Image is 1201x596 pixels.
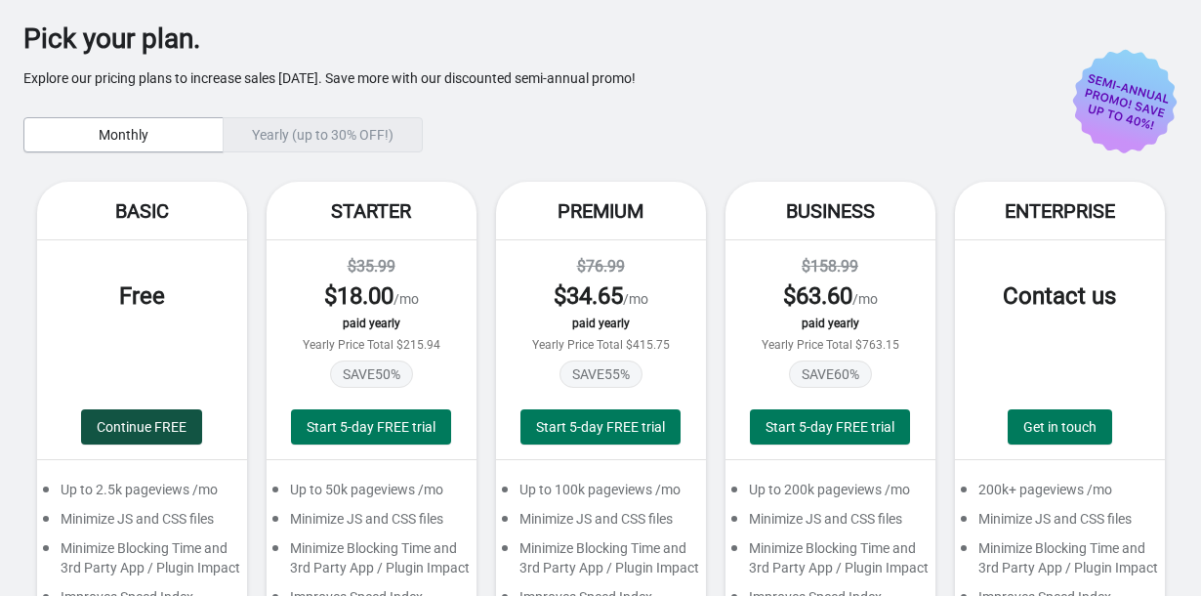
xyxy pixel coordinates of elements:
div: Premium [496,182,706,240]
span: Monthly [99,127,148,143]
img: price-promo-badge-d5c1d69d.svg [1072,49,1178,154]
button: Monthly [23,117,224,152]
div: Minimize JS and CSS files [37,509,247,538]
div: Yearly Price Total $415.75 [516,338,686,352]
div: $158.99 [745,255,916,278]
p: Explore our pricing plans to increase sales [DATE]. Save more with our discounted semi-annual promo! [23,68,1119,88]
div: Up to 200k pageviews /mo [725,480,935,509]
div: Minimize JS and CSS files [725,509,935,538]
button: Start 5-day FREE trial [291,409,451,445]
div: Enterprise [955,182,1165,240]
div: Minimize Blocking Time and 3rd Party App / Plugin Impact [955,538,1165,587]
div: Minimize Blocking Time and 3rd Party App / Plugin Impact [496,538,706,587]
div: Basic [37,182,247,240]
div: /mo [745,280,916,312]
button: Start 5-day FREE trial [750,409,910,445]
div: Up to 100k pageviews /mo [496,480,706,509]
span: SAVE 55 % [559,361,642,388]
div: $35.99 [286,255,457,278]
div: Business [725,182,935,240]
span: $ 63.60 [783,282,852,310]
div: Minimize Blocking Time and 3rd Party App / Plugin Impact [267,538,476,587]
div: Minimize JS and CSS files [267,509,476,538]
div: Pick your plan. [23,29,1119,49]
span: SAVE 50 % [330,361,413,388]
div: Starter [267,182,476,240]
span: Start 5-day FREE trial [307,419,435,435]
div: Minimize JS and CSS files [496,509,706,538]
div: paid yearly [286,317,457,330]
div: /mo [286,280,457,312]
span: Free [119,282,165,310]
button: Continue FREE [81,409,202,445]
div: paid yearly [516,317,686,330]
div: paid yearly [745,317,916,330]
div: /mo [516,280,686,312]
a: Get in touch [1008,409,1112,445]
div: 200k+ pageviews /mo [955,480,1165,509]
div: Minimize Blocking Time and 3rd Party App / Plugin Impact [37,538,247,587]
span: Contact us [1003,282,1116,310]
div: Minimize JS and CSS files [955,509,1165,538]
div: Yearly Price Total $763.15 [745,338,916,352]
div: Minimize Blocking Time and 3rd Party App / Plugin Impact [725,538,935,587]
span: $ 18.00 [324,282,393,310]
span: Get in touch [1023,419,1097,435]
span: Start 5-day FREE trial [766,419,894,435]
span: Start 5-day FREE trial [536,419,665,435]
div: Yearly Price Total $215.94 [286,338,457,352]
div: $76.99 [516,255,686,278]
span: $ 34.65 [554,282,623,310]
div: Up to 2.5k pageviews /mo [37,480,247,509]
span: SAVE 60 % [789,361,872,388]
div: Up to 50k pageviews /mo [267,480,476,509]
button: Start 5-day FREE trial [520,409,681,445]
span: Continue FREE [97,419,186,435]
